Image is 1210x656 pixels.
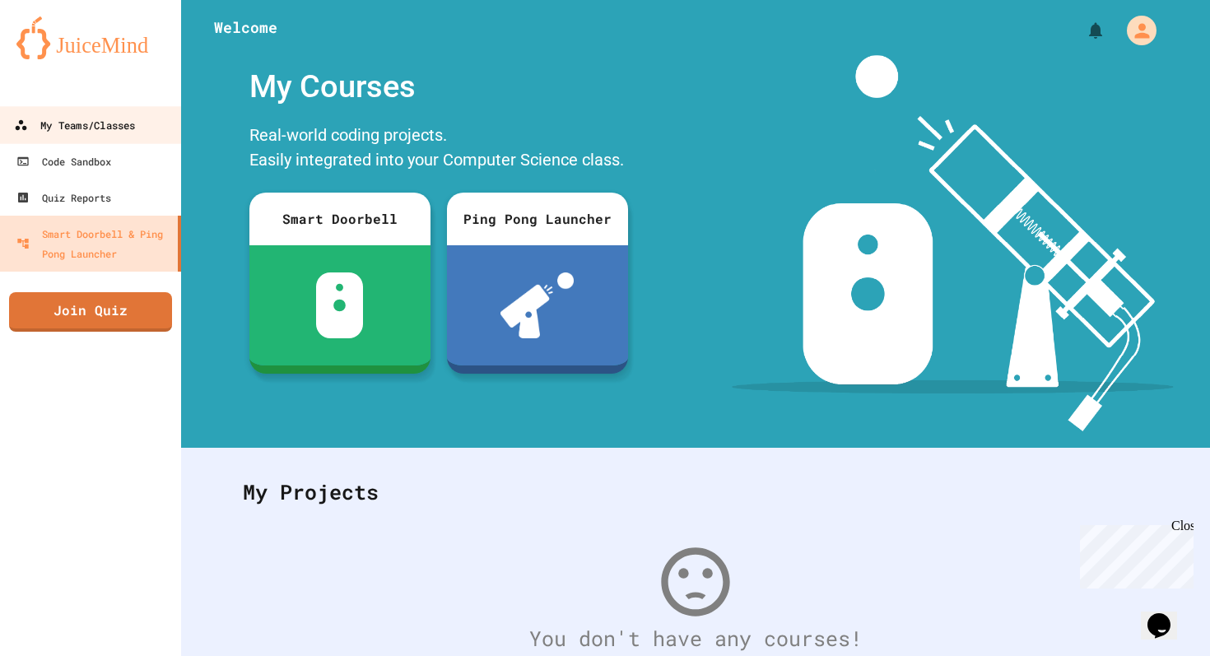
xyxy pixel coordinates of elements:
[241,55,636,119] div: My Courses
[316,272,363,338] img: sdb-white.svg
[1073,519,1194,589] iframe: chat widget
[447,193,628,245] div: Ping Pong Launcher
[1141,590,1194,640] iframe: chat widget
[16,224,171,263] div: Smart Doorbell & Ping Pong Launcher
[14,115,135,136] div: My Teams/Classes
[16,188,111,207] div: Quiz Reports
[732,55,1173,431] img: banner-image-my-projects.png
[9,292,172,332] a: Join Quiz
[7,7,114,105] div: Chat with us now!Close
[241,119,636,180] div: Real-world coding projects. Easily integrated into your Computer Science class.
[226,460,1165,524] div: My Projects
[500,272,574,338] img: ppl-with-ball.png
[1055,16,1110,44] div: My Notifications
[249,193,430,245] div: Smart Doorbell
[226,623,1165,654] div: You don't have any courses!
[16,16,165,59] img: logo-orange.svg
[1110,12,1161,49] div: My Account
[16,151,111,171] div: Code Sandbox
